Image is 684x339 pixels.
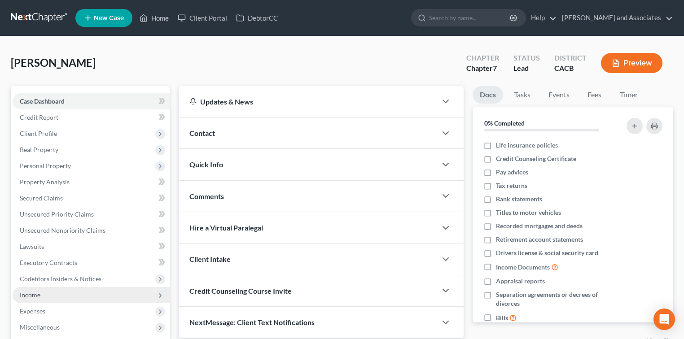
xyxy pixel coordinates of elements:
div: Open Intercom Messenger [653,309,675,330]
span: Bank statements [496,195,542,204]
strong: 0% Completed [484,119,525,127]
input: Search by name... [429,9,511,26]
span: Client Intake [189,255,231,263]
span: Lawsuits [20,243,44,250]
span: Expenses [20,307,45,315]
span: Real Property [20,146,58,153]
span: New Case [94,15,124,22]
div: Chapter [466,53,499,63]
span: Bills [496,313,508,322]
span: Executory Contracts [20,259,77,266]
span: Miscellaneous [20,323,60,331]
span: Credit Counseling Certificate [496,154,576,163]
span: Case Dashboard [20,97,65,105]
div: Lead [513,63,540,74]
span: Income [20,291,40,299]
span: Separation agreements or decrees of divorces [496,290,616,308]
span: Pay advices [496,168,528,177]
span: Credit Report [20,113,58,121]
span: Income Documents [496,263,550,272]
button: Preview [601,53,662,73]
div: District [554,53,587,63]
a: Lawsuits [13,239,170,255]
a: Fees [580,86,609,104]
a: Secured Claims [13,190,170,206]
a: Executory Contracts [13,255,170,271]
div: CACB [554,63,587,74]
span: Appraisal reports [496,277,545,286]
a: DebtorCC [232,10,282,26]
a: Unsecured Nonpriority Claims [13,222,170,239]
span: Client Profile [20,130,57,137]
a: Docs [473,86,503,104]
div: Status [513,53,540,63]
a: Tasks [507,86,538,104]
span: Unsecured Priority Claims [20,210,94,218]
span: Recorded mortgages and deeds [496,222,583,230]
span: Property Analysis [20,178,70,186]
span: Life insurance policies [496,141,558,150]
a: Credit Report [13,109,170,126]
span: Titles to motor vehicles [496,208,561,217]
span: NextMessage: Client Text Notifications [189,318,315,326]
a: Property Analysis [13,174,170,190]
span: Unsecured Nonpriority Claims [20,226,105,234]
a: Unsecured Priority Claims [13,206,170,222]
a: Case Dashboard [13,93,170,109]
span: Contact [189,129,215,137]
span: Quick Info [189,160,223,169]
span: Drivers license & social security card [496,248,598,257]
span: Retirement account statements [496,235,583,244]
div: Updates & News [189,97,426,106]
span: Comments [189,192,224,200]
span: Codebtors Insiders & Notices [20,275,101,282]
a: Timer [613,86,645,104]
span: Credit Counseling Course Invite [189,287,292,295]
a: Events [541,86,577,104]
div: Chapter [466,63,499,74]
span: Hire a Virtual Paralegal [189,223,263,232]
span: Personal Property [20,162,71,169]
a: Help [526,10,557,26]
span: 7 [493,64,497,72]
span: [PERSON_NAME] [11,56,96,69]
a: Client Portal [173,10,232,26]
a: Home [135,10,173,26]
span: Tax returns [496,181,527,190]
span: Secured Claims [20,194,63,202]
a: [PERSON_NAME] and Associates [557,10,673,26]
